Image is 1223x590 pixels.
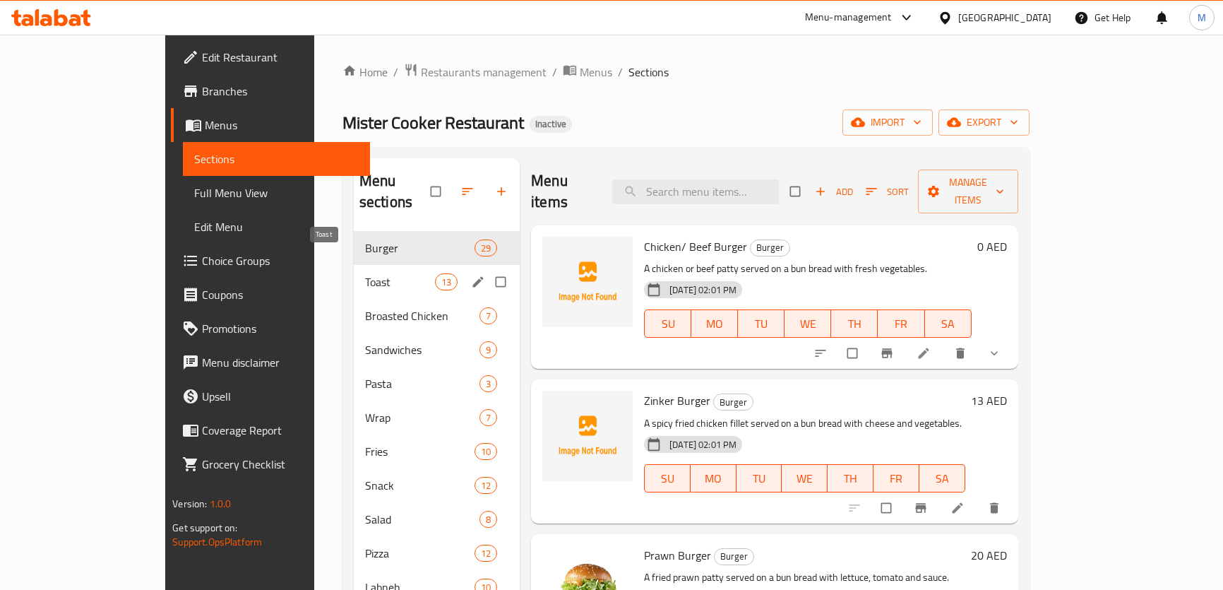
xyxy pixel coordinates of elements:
[354,536,520,570] div: Pizza12
[531,170,595,213] h2: Menu items
[479,409,497,426] div: items
[542,391,633,481] img: Zinker Burger
[172,533,262,551] a: Support.OpsPlatform
[475,443,497,460] div: items
[950,114,1018,131] span: export
[202,354,358,371] span: Menu disclaimer
[480,343,496,357] span: 9
[365,341,479,358] span: Sandwiches
[354,231,520,265] div: Burger29
[342,63,1030,81] nav: breadcrumb
[365,545,475,562] span: Pizza
[644,464,691,492] button: SU
[480,513,496,526] span: 8
[905,492,939,524] button: Branch-specific-item
[650,314,686,334] span: SU
[205,117,358,134] span: Menus
[354,468,520,502] div: Snack12
[365,409,479,426] span: Wrap
[971,545,1007,565] h6: 20 AED
[950,501,967,515] a: Edit menu item
[644,569,965,586] p: A fried prawn patty served on a bun bread with lettuce, tomato and sauce.
[475,242,496,255] span: 29
[664,283,742,297] span: [DATE] 02:01 PM
[171,244,369,278] a: Choice Groups
[878,309,924,338] button: FR
[650,468,685,489] span: SU
[987,346,1001,360] svg: Show Choices
[475,477,497,494] div: items
[354,333,520,367] div: Sandwiches9
[480,411,496,425] span: 7
[979,338,1013,369] button: show more
[691,309,738,338] button: MO
[552,64,557,81] li: /
[833,468,868,489] span: TH
[945,338,979,369] button: delete
[486,176,520,207] button: Add section
[202,422,358,439] span: Coverage Report
[475,545,497,562] div: items
[831,309,878,338] button: TH
[644,309,691,338] button: SU
[469,273,490,291] button: edit
[365,477,475,494] span: Snack
[580,64,612,81] span: Menus
[782,178,811,205] span: Select section
[479,341,497,358] div: items
[479,307,497,324] div: items
[479,511,497,528] div: items
[787,468,822,489] span: WE
[365,443,475,460] div: Fries
[354,367,520,401] div: Pasta3
[828,464,873,492] button: TH
[612,179,779,204] input: search
[171,278,369,312] a: Coupons
[202,286,358,303] span: Coupons
[1198,10,1206,25] span: M
[696,468,731,489] span: MO
[715,548,753,565] span: Burger
[618,64,623,81] li: /
[664,438,742,452] span: [DATE] 02:01 PM
[736,464,782,492] button: TU
[393,64,398,81] li: /
[202,252,358,269] span: Choice Groups
[365,273,435,290] span: Toast
[475,445,496,459] span: 10
[839,340,869,367] span: Select to update
[365,511,479,528] span: Salad
[842,110,933,136] button: import
[365,240,475,256] span: Burger
[697,314,732,334] span: MO
[751,240,789,256] span: Burger
[644,390,710,411] span: Zinker Burger
[183,210,369,244] a: Edit Menu
[925,468,960,489] span: SA
[354,265,520,299] div: Toast13edit
[837,314,872,334] span: TH
[879,468,914,489] span: FR
[713,394,753,411] div: Burger
[644,415,965,432] p: A spicy fried chicken fillet served on a bun bread with cheese and vegetables.
[750,240,790,256] div: Burger
[194,218,358,235] span: Edit Menu
[171,40,369,74] a: Edit Restaurant
[811,181,857,203] span: Add item
[919,464,965,492] button: SA
[714,548,754,565] div: Burger
[866,184,909,200] span: Sort
[873,464,919,492] button: FR
[183,142,369,176] a: Sections
[171,346,369,379] a: Menu disclaimer
[931,314,966,334] span: SA
[815,184,853,200] span: Add
[210,495,232,513] span: 1.0.0
[202,320,358,337] span: Promotions
[365,307,479,324] span: Broasted Chicken
[979,492,1013,524] button: delete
